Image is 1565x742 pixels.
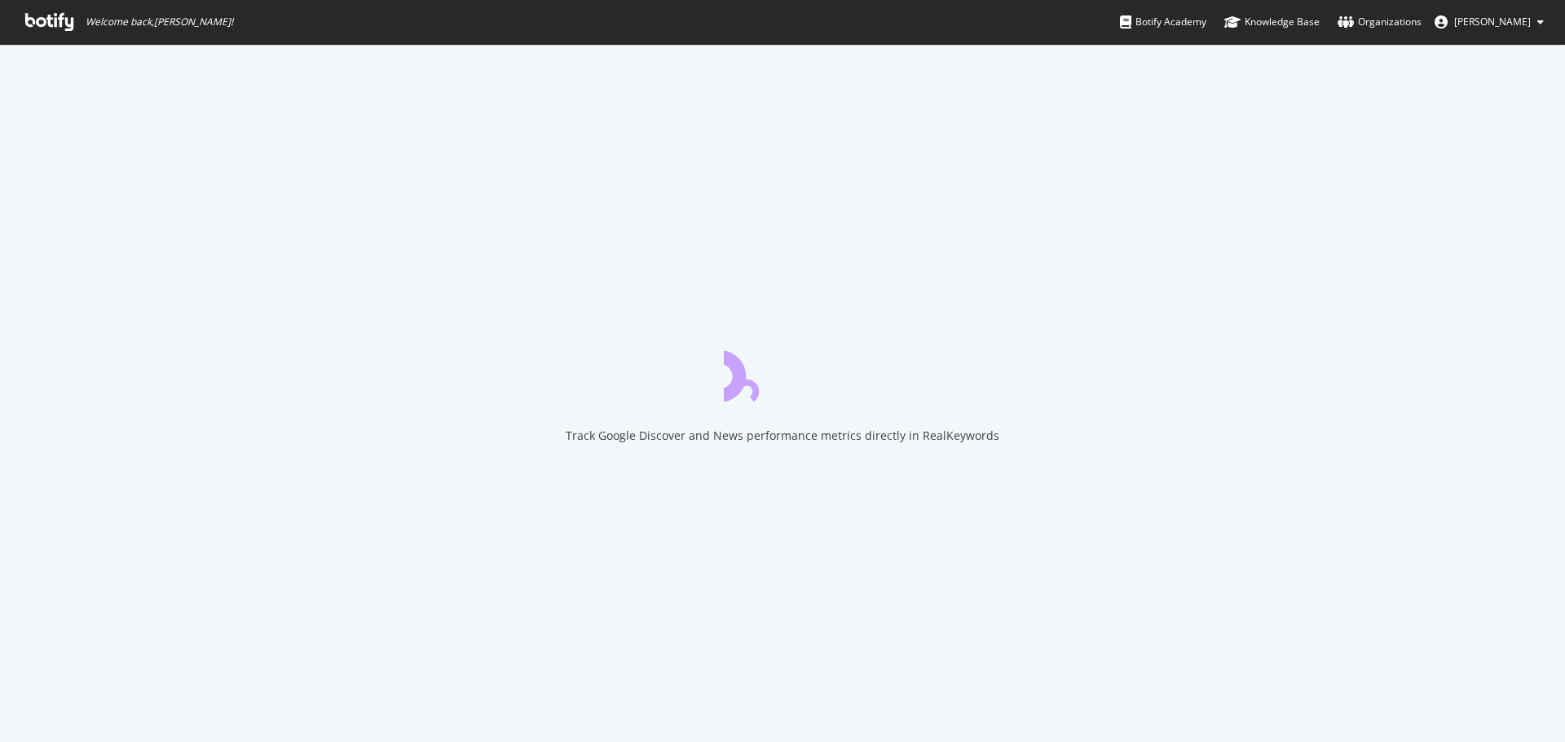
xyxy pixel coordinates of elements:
[1454,15,1531,29] span: emmanuel benmussa
[1224,14,1320,30] div: Knowledge Base
[1422,9,1557,35] button: [PERSON_NAME]
[86,15,233,29] span: Welcome back, [PERSON_NAME] !
[1120,14,1206,30] div: Botify Academy
[724,343,841,402] div: animation
[566,428,999,444] div: Track Google Discover and News performance metrics directly in RealKeywords
[1338,14,1422,30] div: Organizations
